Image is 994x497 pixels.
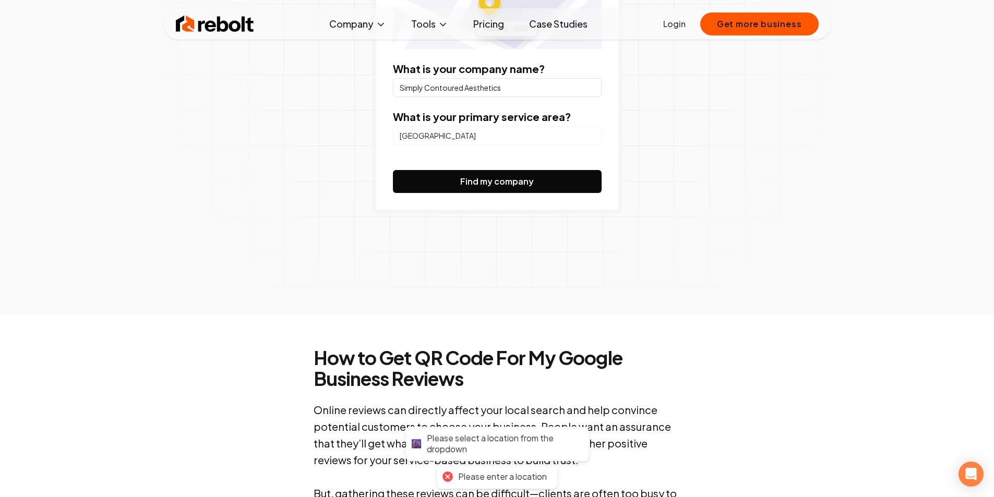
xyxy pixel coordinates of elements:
label: What is your company name? [393,62,545,75]
div: Open Intercom Messenger [959,462,984,487]
input: Company Name [393,78,602,97]
a: Pricing [465,14,512,34]
h2: How to Get QR Code For My Google Business Reviews [314,347,681,389]
div: Please select a location from the dropdown [427,433,578,455]
a: Login [663,18,686,30]
div: 🌆 [411,439,422,450]
button: Find my company [393,170,602,193]
label: What is your primary service area? [393,110,571,123]
button: Company [321,14,394,34]
a: Case Studies [521,14,596,34]
input: City or county or neighborhood [393,126,602,145]
button: Get more business [700,13,819,35]
button: Tools [403,14,457,34]
img: Rebolt Logo [176,14,254,34]
div: Please enter a location [458,471,547,482]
